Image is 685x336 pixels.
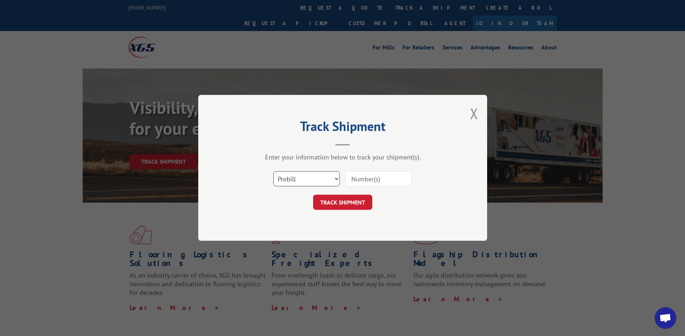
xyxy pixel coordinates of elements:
[234,153,451,162] div: Enter your information below to track your shipment(s).
[234,121,451,135] h2: Track Shipment
[313,195,372,210] button: TRACK SHIPMENT
[345,172,412,187] input: Number(s)
[470,104,478,123] button: Close modal
[655,307,676,329] div: Open chat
